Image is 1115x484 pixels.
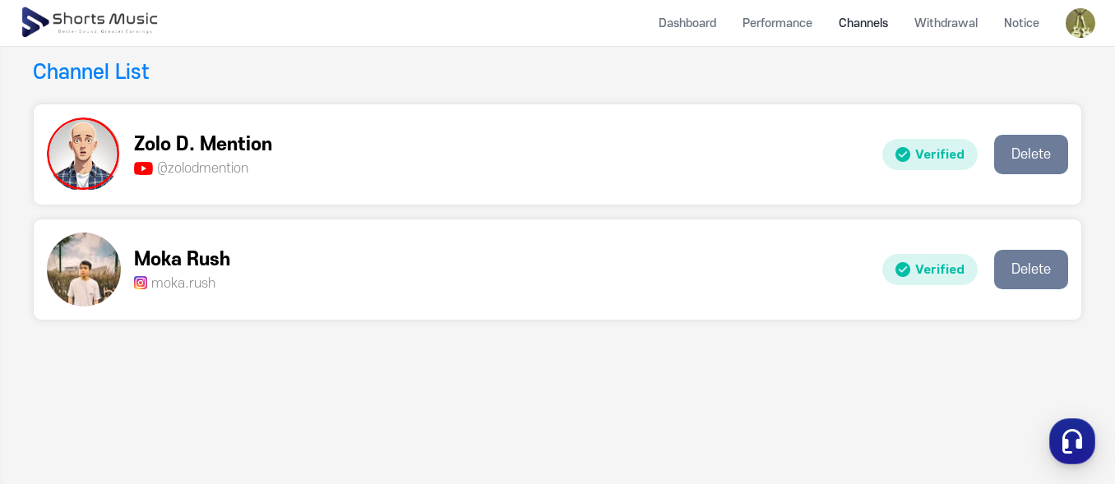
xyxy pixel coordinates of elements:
[136,373,185,386] span: Messages
[5,348,109,389] a: Home
[994,135,1068,174] button: Delete
[994,250,1068,289] button: Delete
[109,348,212,389] a: Messages
[1066,8,1095,38] img: 사용자 이미지
[134,274,230,293] p: moka.rush
[729,2,826,45] a: Performance
[991,2,1053,45] a: Notice
[134,131,272,159] p: Zolo D. Mention
[243,372,284,385] span: Settings
[882,139,978,171] p: Verified
[826,2,901,45] a: Channels
[882,254,978,286] p: Verified
[42,372,71,385] span: Home
[33,58,150,87] h3: Channel List
[901,2,991,45] a: Withdrawal
[47,233,869,307] a: Moka Rush moka.rush
[47,118,869,191] a: Zolo D. Mention @zolodmention
[645,2,729,45] a: Dashboard
[134,247,230,274] p: Moka Rush
[134,159,272,178] p: @zolodmention
[212,348,316,389] a: Settings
